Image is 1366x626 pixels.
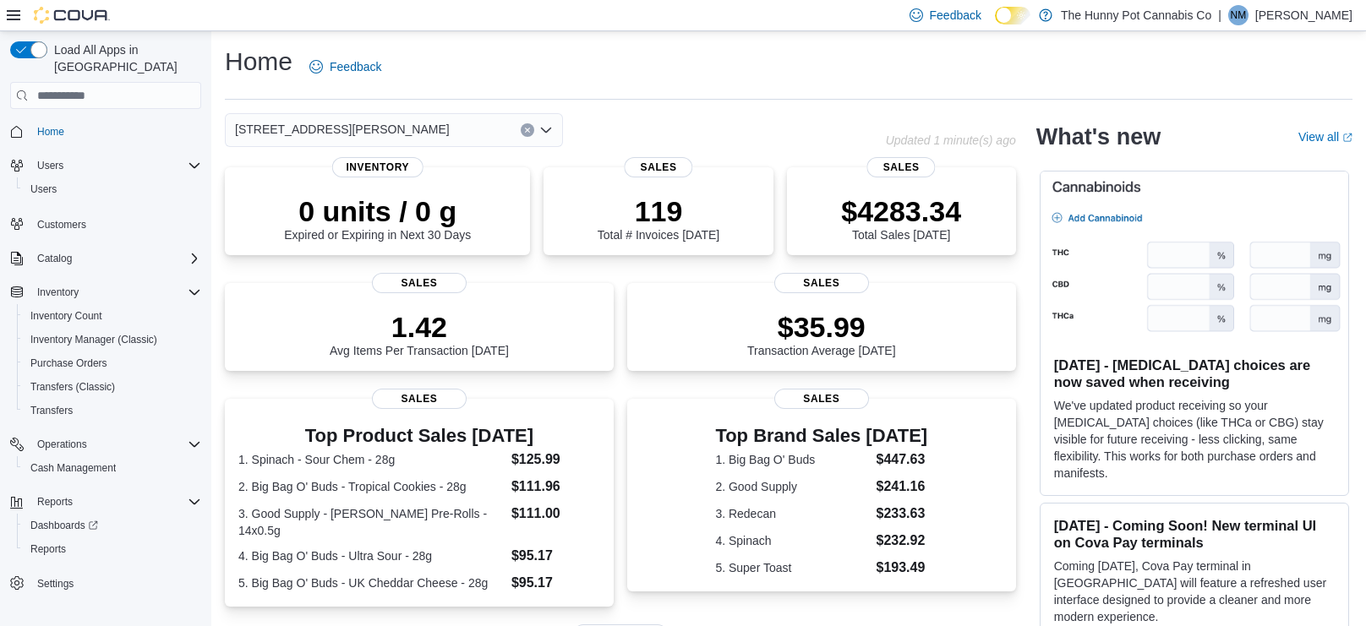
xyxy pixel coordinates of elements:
p: 1.42 [330,310,509,344]
span: Purchase Orders [24,353,201,373]
span: Transfers (Classic) [30,380,115,394]
button: Transfers [17,399,208,422]
a: Inventory Manager (Classic) [24,329,164,350]
a: Transfers [24,400,79,421]
span: Users [30,182,57,196]
h1: Home [225,45,292,79]
p: 0 units / 0 g [284,194,471,228]
button: Clear input [521,123,534,137]
span: Home [37,125,64,139]
dt: 2. Good Supply [715,478,869,495]
span: Dashboards [30,519,98,532]
svg: External link [1342,133,1352,143]
span: Users [37,159,63,172]
button: Inventory Count [17,304,208,328]
button: Users [3,154,208,177]
p: The Hunny Pot Cannabis Co [1061,5,1211,25]
a: Feedback [303,50,388,84]
dt: 5. Big Bag O' Buds - UK Cheddar Cheese - 28g [238,574,505,591]
div: Nick Miszuk [1228,5,1249,25]
button: Catalog [30,248,79,269]
button: Open list of options [539,123,553,137]
dd: $111.00 [511,504,600,524]
span: Sales [866,157,935,177]
span: Home [30,121,201,142]
span: Sales [372,389,467,409]
span: Inventory Manager (Classic) [24,329,201,350]
a: Dashboards [24,515,105,536]
span: Inventory [37,286,79,299]
span: Settings [37,577,74,591]
button: Catalog [3,247,208,270]
dd: $447.63 [876,449,927,470]
dt: 5. Super Toast [715,559,869,576]
h3: [DATE] - [MEDICAL_DATA] choices are now saved when receiving [1054,357,1335,390]
span: Reports [24,539,201,559]
dt: 4. Spinach [715,532,869,549]
p: [PERSON_NAME] [1255,5,1352,25]
button: Reports [3,490,208,514]
button: Reports [17,537,208,561]
h3: Top Brand Sales [DATE] [715,426,927,446]
a: Cash Management [24,458,123,478]
button: Customers [3,211,208,236]
button: Operations [30,434,94,455]
dd: $125.99 [511,449,600,470]
p: $4283.34 [841,194,961,228]
dt: 4. Big Bag O' Buds - Ultra Sour - 28g [238,547,505,564]
button: Inventory [3,280,208,304]
span: Inventory Manager (Classic) [30,333,157,346]
a: Dashboards [17,514,208,537]
div: Expired or Expiring in Next 30 Days [284,194,471,242]
button: Inventory Manager (Classic) [17,328,208,351]
span: Feedback [930,7,981,24]
div: Total Sales [DATE] [841,194,961,242]
dt: 1. Spinach - Sour Chem - 28g [238,451,505,468]
button: Home [3,119,208,144]
button: Reports [30,492,79,512]
p: Updated 1 minute(s) ago [886,133,1016,147]
span: Cash Management [24,458,201,478]
span: Transfers [30,404,73,417]
span: Catalog [37,252,72,265]
span: Feedback [330,58,381,75]
span: Catalog [30,248,201,269]
span: Transfers (Classic) [24,377,201,397]
img: Cova [34,7,110,24]
dd: $111.96 [511,476,600,497]
span: Inventory Count [24,306,201,326]
span: Reports [30,542,66,556]
span: Cash Management [30,461,116,475]
span: Customers [30,213,201,234]
span: Sales [372,273,467,293]
dd: $95.17 [511,573,600,593]
dt: 3. Redecan [715,505,869,522]
dd: $232.92 [876,531,927,551]
p: $35.99 [747,310,896,344]
dt: 3. Good Supply - [PERSON_NAME] Pre-Rolls - 14x0.5g [238,505,505,539]
a: Inventory Count [24,306,109,326]
p: 119 [598,194,719,228]
span: Inventory Count [30,309,102,323]
span: Load All Apps in [GEOGRAPHIC_DATA] [47,41,201,75]
button: Operations [3,433,208,456]
div: Transaction Average [DATE] [747,310,896,357]
p: | [1218,5,1221,25]
span: Sales [774,273,869,293]
div: Avg Items Per Transaction [DATE] [330,310,509,357]
span: Dashboards [24,515,201,536]
dd: $241.16 [876,476,927,497]
span: Purchase Orders [30,357,107,370]
span: [STREET_ADDRESS][PERSON_NAME] [235,119,450,139]
a: Settings [30,574,80,594]
a: Customers [30,215,93,235]
a: Transfers (Classic) [24,377,122,397]
button: Users [17,177,208,201]
span: Operations [30,434,201,455]
button: Users [30,155,70,176]
span: Operations [37,438,87,451]
span: Reports [37,495,73,509]
span: Reports [30,492,201,512]
button: Inventory [30,282,85,302]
